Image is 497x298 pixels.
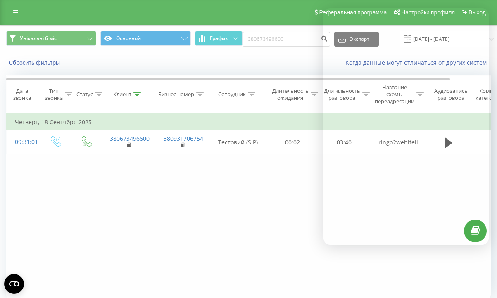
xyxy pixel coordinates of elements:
[267,130,319,154] td: 00:02
[45,88,63,102] div: Тип звонка
[218,91,246,98] div: Сотрудник
[319,130,370,154] td: 03:40
[164,135,203,142] a: 380931706754
[158,91,194,98] div: Бизнес номер
[100,31,190,46] button: Основной
[209,130,267,154] td: Тестовий (SIP)
[243,32,330,47] input: Поиск по номеру
[210,35,228,41] span: График
[76,91,93,98] div: Статус
[7,88,37,102] div: Дата звонка
[323,8,489,245] iframe: Intercom live chat
[6,59,64,66] button: Сбросить фильтры
[15,134,31,150] div: 09:31:01
[319,9,387,16] span: Реферальная программа
[469,251,489,271] iframe: Intercom live chat
[6,31,96,46] button: Унікальні 6 міс
[195,31,243,46] button: График
[4,274,24,294] button: Open CMP widget
[113,91,131,98] div: Клиент
[20,35,57,42] span: Унікальні 6 міс
[110,135,150,142] a: 380673496600
[272,88,309,102] div: Длительность ожидания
